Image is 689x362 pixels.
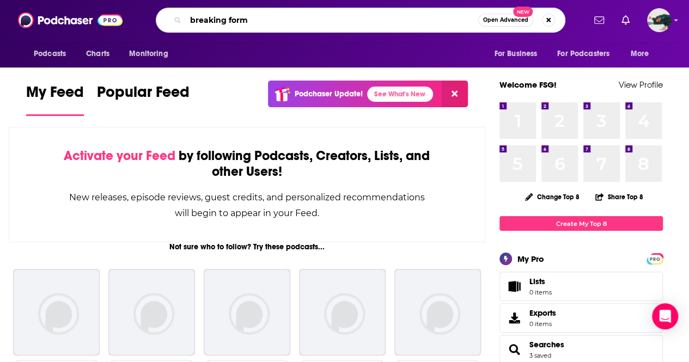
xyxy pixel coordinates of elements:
[204,269,290,355] img: Planet Money
[529,352,551,359] a: 3 saved
[652,303,678,329] div: Open Intercom Messenger
[499,303,663,333] a: Exports
[550,44,625,64] button: open menu
[18,10,123,30] img: Podchaser - Follow, Share and Rate Podcasts
[503,310,525,326] span: Exports
[529,308,556,318] span: Exports
[494,46,537,62] span: For Business
[64,148,430,180] div: by following Podcasts, Creators, Lists, and other Users!
[513,7,533,17] span: New
[97,83,190,116] a: Popular Feed
[26,44,80,64] button: open menu
[186,11,478,29] input: Search podcasts, credits, & more...
[299,269,386,355] img: The Daily
[647,8,671,32] span: Logged in as fsg.publicity
[483,17,528,23] span: Open Advanced
[499,79,557,90] a: Welcome FSG!
[648,254,661,262] a: PRO
[529,320,556,328] span: 0 items
[367,87,433,102] a: See What's New
[9,242,485,251] div: Not sure who to follow? Try these podcasts...
[503,279,525,294] span: Lists
[64,189,430,221] div: New releases, episode reviews, guest credits, and personalized recommendations will begin to appe...
[617,11,634,29] a: Show notifications dropdown
[486,44,551,64] button: open menu
[499,272,663,301] a: Lists
[26,83,84,116] a: My Feed
[13,269,100,355] img: The Joe Rogan Experience
[529,277,545,286] span: Lists
[86,46,109,62] span: Charts
[26,83,84,108] span: My Feed
[557,46,609,62] span: For Podcasters
[529,289,552,296] span: 0 items
[121,44,182,64] button: open menu
[647,8,671,32] img: User Profile
[394,269,481,355] img: My Favorite Murder with Karen Kilgariff and Georgia Hardstark
[529,340,564,349] a: Searches
[517,254,544,264] div: My Pro
[478,14,533,27] button: Open AdvancedNew
[64,148,175,164] span: Activate your Feed
[631,46,649,62] span: More
[619,79,663,90] a: View Profile
[129,46,168,62] span: Monitoring
[156,8,565,33] div: Search podcasts, credits, & more...
[97,83,190,108] span: Popular Feed
[79,44,116,64] a: Charts
[647,8,671,32] button: Show profile menu
[529,277,552,286] span: Lists
[108,269,195,355] img: This American Life
[648,255,661,263] span: PRO
[595,186,644,207] button: Share Top 8
[590,11,608,29] a: Show notifications dropdown
[34,46,66,62] span: Podcasts
[499,216,663,231] a: Create My Top 8
[503,342,525,357] a: Searches
[519,190,586,204] button: Change Top 8
[623,44,663,64] button: open menu
[295,89,363,99] p: Podchaser Update!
